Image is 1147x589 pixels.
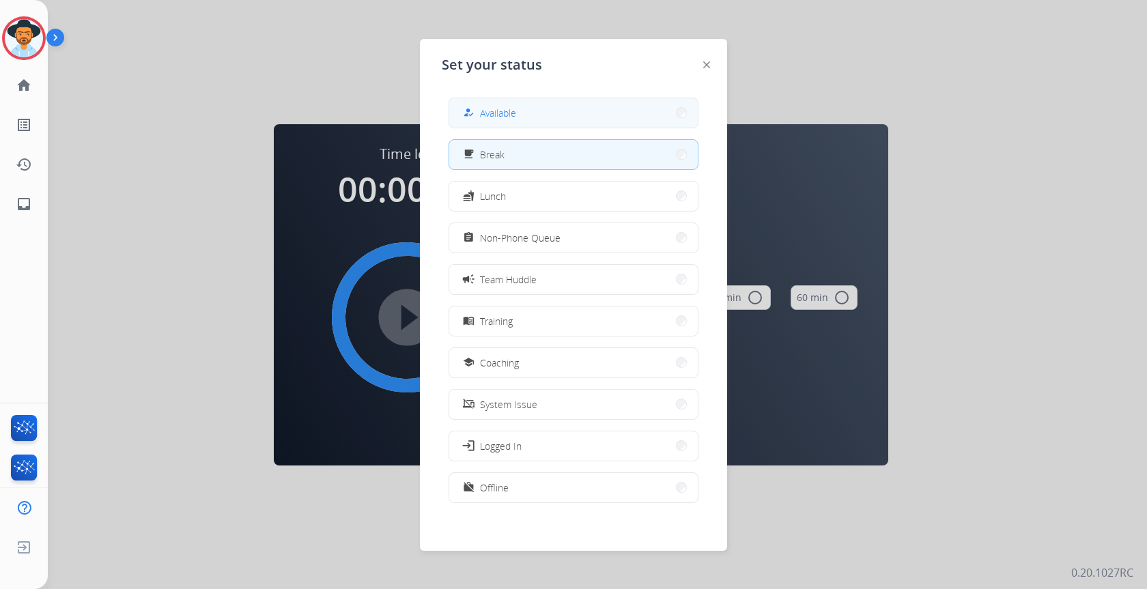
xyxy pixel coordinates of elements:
[449,390,698,419] button: System Issue
[463,149,475,160] mat-icon: free_breakfast
[480,189,506,203] span: Lunch
[449,431,698,461] button: Logged In
[703,61,710,68] img: close-button
[449,182,698,211] button: Lunch
[463,482,475,493] mat-icon: work_off
[16,156,32,173] mat-icon: history
[449,306,698,336] button: Training
[480,147,505,162] span: Break
[5,19,43,57] img: avatar
[463,399,475,410] mat-icon: phonelink_off
[462,272,475,286] mat-icon: campaign
[449,265,698,294] button: Team Huddle
[480,272,537,287] span: Team Huddle
[480,480,509,495] span: Offline
[463,190,475,202] mat-icon: fastfood
[16,196,32,212] mat-icon: inbox
[480,231,561,245] span: Non-Phone Queue
[449,473,698,502] button: Offline
[463,107,475,119] mat-icon: how_to_reg
[463,232,475,244] mat-icon: assignment
[1071,564,1133,581] p: 0.20.1027RC
[480,439,522,453] span: Logged In
[480,397,537,412] span: System Issue
[462,439,475,452] mat-icon: login
[449,348,698,377] button: Coaching
[16,77,32,94] mat-icon: home
[449,140,698,169] button: Break
[16,117,32,133] mat-icon: list_alt
[463,315,475,327] mat-icon: menu_book
[449,223,698,253] button: Non-Phone Queue
[480,356,519,370] span: Coaching
[463,357,475,369] mat-icon: school
[480,314,513,328] span: Training
[442,55,542,74] span: Set your status
[449,98,698,128] button: Available
[480,106,516,120] span: Available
